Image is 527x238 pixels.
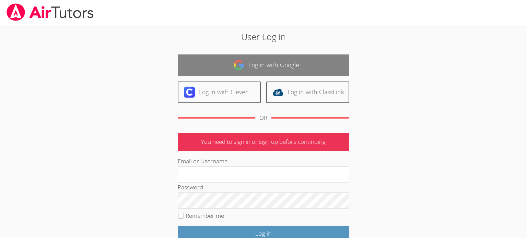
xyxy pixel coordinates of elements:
p: You need to sign in or sign up before continuing [178,133,349,151]
a: Log in with ClassLink [266,82,349,103]
img: google-logo-50288ca7cdecda66e5e0955fdab243c47b7ad437acaf1139b6f446037453330a.svg [233,60,244,71]
h2: User Log in [121,30,406,43]
label: Email or Username [178,157,227,165]
img: classlink-logo-d6bb404cc1216ec64c9a2012d9dc4662098be43eaf13dc465df04b49fa7ab582.svg [272,87,283,98]
label: Remember me [186,212,224,220]
img: airtutors_banner-c4298cdbf04f3fff15de1276eac7730deb9818008684d7c2e4769d2f7ddbe033.png [6,3,94,21]
label: Password [178,183,203,191]
div: OR [259,113,267,123]
img: clever-logo-6eab21bc6e7a338710f1a6ff85c0baf02591cd810cc4098c63d3a4b26e2feb20.svg [184,87,195,98]
a: Log in with Clever [178,82,261,103]
a: Log in with Google [178,54,349,76]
